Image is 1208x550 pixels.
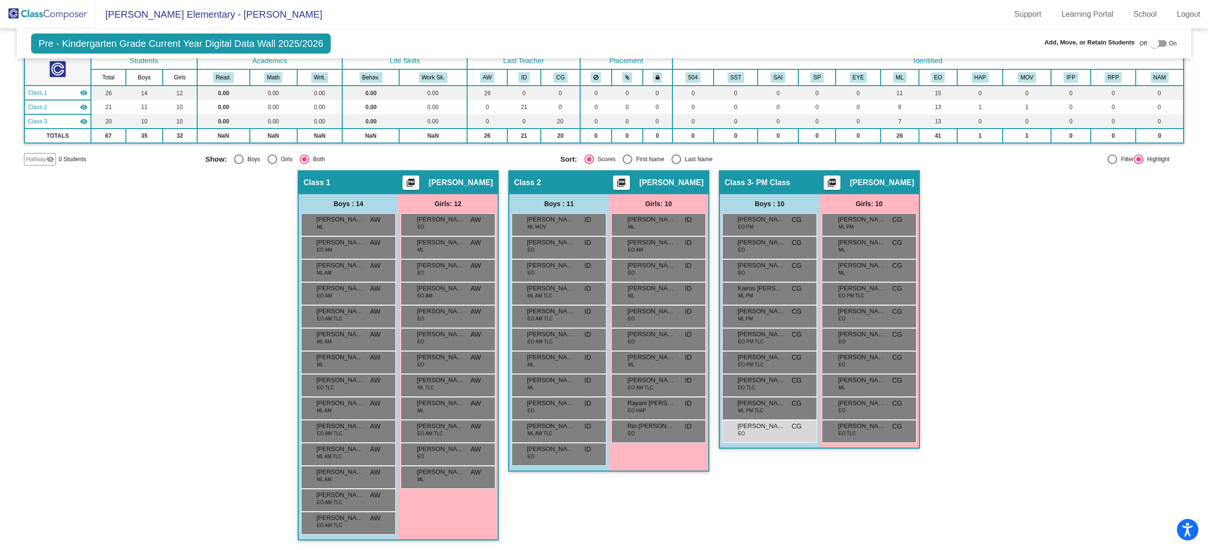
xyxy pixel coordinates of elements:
span: EO [417,223,424,231]
div: Highlight [1143,155,1170,164]
td: 0 [672,86,714,100]
mat-icon: visibility [80,118,88,125]
div: Boys : 14 [299,194,398,213]
button: MOV [1018,72,1036,83]
span: [PERSON_NAME] [PERSON_NAME] [738,238,785,247]
span: [PERSON_NAME] [527,238,575,247]
span: EO AM [628,246,643,253]
td: 35 [126,129,162,143]
td: 0 [1136,114,1183,129]
span: EO AM [417,292,433,299]
td: 0 [672,129,714,143]
td: 0 [1136,86,1183,100]
span: Class 3 [28,117,47,126]
td: NaN [197,129,250,143]
td: 0.00 [250,114,297,129]
td: 0 [758,100,798,114]
button: NAM [1151,72,1169,83]
td: 0 [580,100,612,114]
div: Boys : 10 [720,194,819,213]
span: [PERSON_NAME] Elementary - [PERSON_NAME] [96,7,322,22]
td: 10 [163,114,197,129]
td: 0.00 [197,114,250,129]
span: Class 2 [28,103,47,111]
td: 0 [643,86,672,100]
td: 0 [1051,114,1091,129]
button: HAP [972,72,989,83]
mat-icon: visibility [80,89,88,97]
td: 8 [881,100,918,114]
span: AW [470,284,481,294]
span: AW [470,307,481,317]
td: 0.00 [297,100,343,114]
td: 0 [758,129,798,143]
td: NaN [399,129,467,143]
td: 0 [672,114,714,129]
span: [PERSON_NAME] [PERSON_NAME] [316,215,364,224]
button: SST [727,72,744,83]
span: EO [738,269,745,276]
span: EO AM [317,246,332,253]
span: 0 Students [59,155,86,164]
td: 0.00 [297,114,343,129]
td: 67 [91,129,126,143]
span: [PERSON_NAME] [316,330,364,339]
span: EO [417,315,424,322]
td: 20 [91,114,126,129]
span: AW [370,307,380,317]
td: NaN [297,129,343,143]
button: Print Students Details [613,176,630,190]
span: CG [792,238,802,248]
span: CG [892,215,902,225]
td: 0 [836,100,881,114]
td: 21 [507,129,541,143]
th: Girls [163,69,197,86]
span: [PERSON_NAME] [738,307,785,316]
span: Off [1140,39,1147,48]
td: 0 [798,100,836,114]
div: Girls: 10 [819,194,919,213]
td: 0 [836,129,881,143]
button: 504 [685,72,701,83]
td: 0 [507,114,541,129]
span: [PERSON_NAME] [417,261,465,270]
span: EO [738,246,745,253]
button: Read. [213,72,234,83]
td: 0 [580,86,612,100]
span: Class 1 [28,88,47,97]
td: 41 [919,129,958,143]
span: [PERSON_NAME] [850,178,914,187]
span: [PERSON_NAME] [838,238,886,247]
td: 0 [467,114,507,129]
span: EO [417,269,424,276]
td: 0.00 [250,100,297,114]
span: CG [892,238,902,248]
span: ML [628,223,635,231]
span: Class 2 [514,178,541,187]
th: Keep with students [612,69,642,86]
td: 0.00 [399,114,467,129]
td: 0 [1051,100,1091,114]
td: 0 [580,114,612,129]
th: Life Skills [342,53,467,69]
td: 13 [919,114,958,129]
td: 0 [643,114,672,129]
span: [PERSON_NAME] [527,307,575,316]
td: 0 [836,114,881,129]
button: AW [480,72,494,83]
th: Placement [580,53,672,69]
td: 26 [91,86,126,100]
td: 21 [507,100,541,114]
td: 0 [672,100,714,114]
span: Kairos [PERSON_NAME] [738,284,785,293]
button: SP [810,72,824,83]
div: First Name [632,155,664,164]
mat-icon: picture_as_pdf [615,178,627,191]
div: Boys [244,155,260,164]
td: 0 [957,86,1003,100]
td: 0 [1003,86,1051,100]
td: 0 [541,100,580,114]
a: Support [1007,7,1049,22]
span: [PERSON_NAME] [639,178,704,187]
span: [PERSON_NAME] [627,261,675,270]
